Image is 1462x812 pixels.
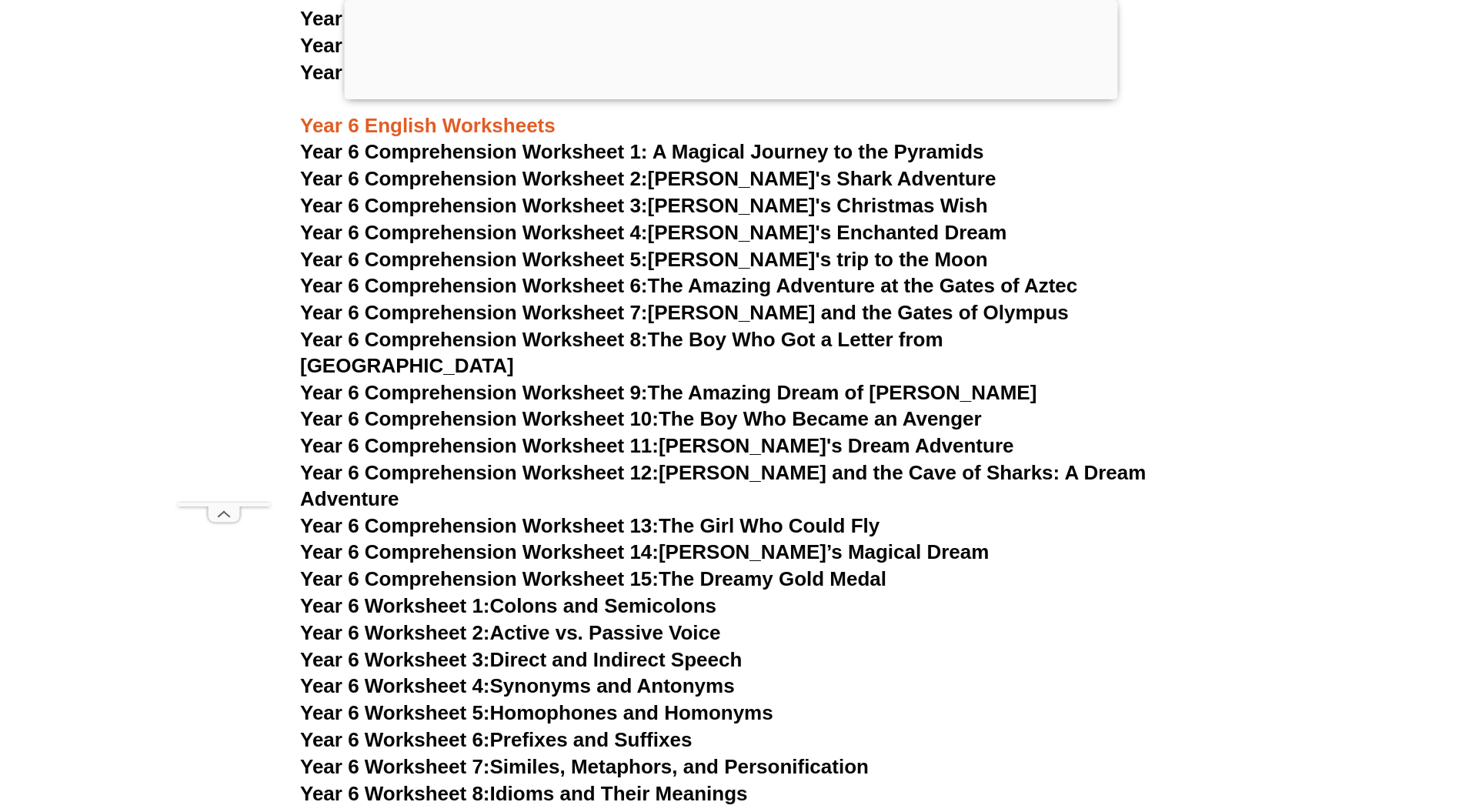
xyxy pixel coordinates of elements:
span: Year 6 Comprehension Worksheet 9: [300,381,648,404]
a: Year 6 Comprehension Worksheet 1: A Magical Journey to the Pyramids [300,140,984,163]
a: Year 6 Comprehension Worksheet 6:The Amazing Adventure at the Gates of Aztec [300,274,1077,297]
a: Year 6 Comprehension Worksheet 15:The Dreamy Gold Medal [300,567,886,590]
a: Year 6 Comprehension Worksheet 14:[PERSON_NAME]’s Magical Dream [300,540,989,563]
a: Year 5 Worksheet 25:Descriptive Writing [300,34,683,57]
span: Year 6 Comprehension Worksheet 10: [300,407,659,430]
a: Year 6 Comprehension Worksheet 4:[PERSON_NAME]'s Enchanted Dream [300,221,1006,244]
span: Year 5 Worksheet 25: [300,34,501,57]
iframe: Chat Widget [1206,638,1462,812]
span: Year 6 Comprehension Worksheet 8: [300,328,648,351]
span: Year 6 Worksheet 1: [300,594,490,617]
span: Year 6 Comprehension Worksheet 14: [300,540,659,563]
span: Year 6 Worksheet 5: [300,701,490,724]
span: Year 6 Comprehension Worksheet 12: [300,461,659,484]
span: Year 6 Worksheet 3: [300,648,490,671]
a: Year 6 Comprehension Worksheet 3:[PERSON_NAME]'s Christmas Wish [300,194,988,217]
span: Year 6 Comprehension Worksheet 5: [300,248,648,271]
a: Year 6 Comprehension Worksheet 8:The Boy Who Got a Letter from [GEOGRAPHIC_DATA] [300,328,943,377]
a: Year 6 Worksheet 2:Active vs. Passive Voice [300,621,720,644]
span: Year 6 Worksheet 2: [300,621,490,644]
iframe: Advertisement [178,41,270,503]
span: Year 6 Comprehension Worksheet 13: [300,514,659,537]
span: Year 6 Comprehension Worksheet 3: [300,194,648,217]
a: Year 6 Worksheet 7:Similes, Metaphors, and Personification [300,755,869,778]
a: Year 6 Worksheet 3:Direct and Indirect Speech [300,648,742,671]
span: Year 6 Comprehension Worksheet 11: [300,434,659,457]
a: Year 6 Worksheet 8:Idioms and Their Meanings [300,782,747,805]
span: Year 6 Comprehension Worksheet 6: [300,274,648,297]
h3: Year 6 English Worksheets [300,87,1162,139]
span: Year 6 Worksheet 6: [300,728,490,751]
a: Year 6 Comprehension Worksheet 10:The Boy Who Became an Avenger [300,407,982,430]
a: Year 6 Comprehension Worksheet 9:The Amazing Dream of [PERSON_NAME] [300,381,1036,404]
span: Year 5 Worksheet 26: [300,61,501,84]
a: Year 6 Worksheet 1:Colons and Semicolons [300,594,716,617]
a: Year 6 Worksheet 6:Prefixes and Suffixes [300,728,692,751]
span: Year 6 Worksheet 4: [300,674,490,697]
span: Year 6 Comprehension Worksheet 4: [300,221,648,244]
span: Year 6 Worksheet 7: [300,755,490,778]
a: Year 6 Comprehension Worksheet 5:[PERSON_NAME]'s trip to the Moon [300,248,988,271]
a: Year 5 Worksheet 24:Dialogue Writing [300,7,659,30]
a: Year 6 Comprehension Worksheet 13:The Girl Who Could Fly [300,514,880,537]
a: Year 6 Comprehension Worksheet 11:[PERSON_NAME]'s Dream Adventure [300,434,1013,457]
a: Year 6 Worksheet 5:Homophones and Homonyms [300,701,773,724]
a: Year 6 Comprehension Worksheet 7:[PERSON_NAME] and the Gates of Olympus [300,301,1069,324]
span: Year 5 Worksheet 24: [300,7,501,30]
span: Year 6 Comprehension Worksheet 15: [300,567,659,590]
a: Year 5 Worksheet 26:Synonym Word Choice [300,61,719,84]
a: Year 6 Comprehension Worksheet 12:[PERSON_NAME] and the Cave of Sharks: A Dream Adventure [300,461,1146,510]
span: Year 6 Comprehension Worksheet 7: [300,301,648,324]
a: Year 6 Comprehension Worksheet 2:[PERSON_NAME]'s Shark Adventure [300,167,996,190]
span: Year 6 Comprehension Worksheet 2: [300,167,648,190]
span: Year 6 Worksheet 8: [300,782,490,805]
a: Year 6 Worksheet 4:Synonyms and Antonyms [300,674,735,697]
